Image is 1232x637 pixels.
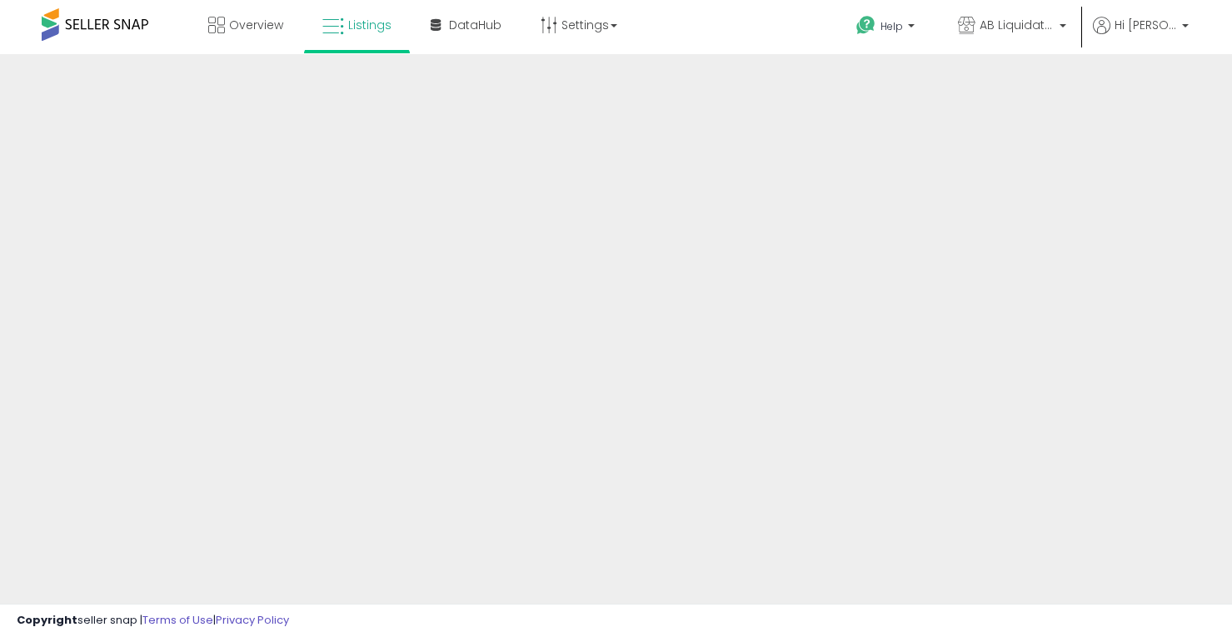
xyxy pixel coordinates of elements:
a: Hi [PERSON_NAME] [1093,17,1189,54]
i: Get Help [855,15,876,36]
span: AB Liquidators Inc [980,17,1055,33]
span: Help [880,19,903,33]
span: Listings [348,17,392,33]
a: Terms of Use [142,612,213,628]
div: seller snap | | [17,613,289,629]
strong: Copyright [17,612,77,628]
a: Help [843,2,931,54]
span: Overview [229,17,283,33]
span: DataHub [449,17,501,33]
a: Privacy Policy [216,612,289,628]
span: Hi [PERSON_NAME] [1115,17,1177,33]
